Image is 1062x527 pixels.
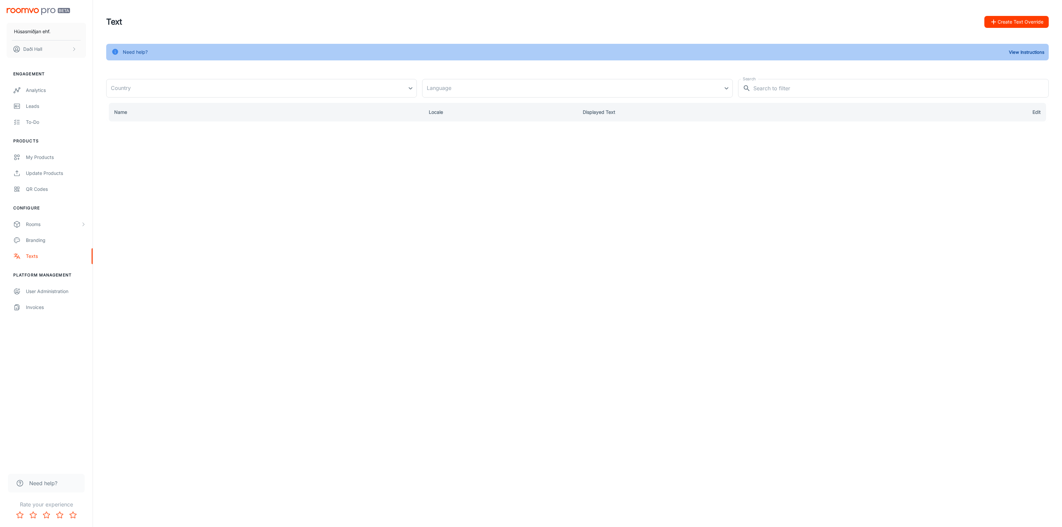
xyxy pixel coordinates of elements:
div: To-do [26,118,86,126]
div: Need help? [123,46,148,58]
input: Search to filter [753,79,1049,98]
th: Edit [895,103,1049,121]
button: Daði Hall [7,40,86,58]
div: Leads [26,103,86,110]
button: Húsasmiðjan ehf. [7,23,86,40]
button: Create Text Override [984,16,1049,28]
th: Name [106,103,423,121]
div: Analytics [26,87,86,94]
p: Húsasmiðjan ehf. [14,28,50,35]
p: Daði Hall [23,45,42,53]
img: Roomvo PRO Beta [7,8,70,15]
button: View Instructions [1007,47,1046,57]
th: Displayed Text [577,103,895,121]
h1: Text [106,16,122,28]
th: Locale [423,103,577,121]
label: Search [743,76,756,82]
